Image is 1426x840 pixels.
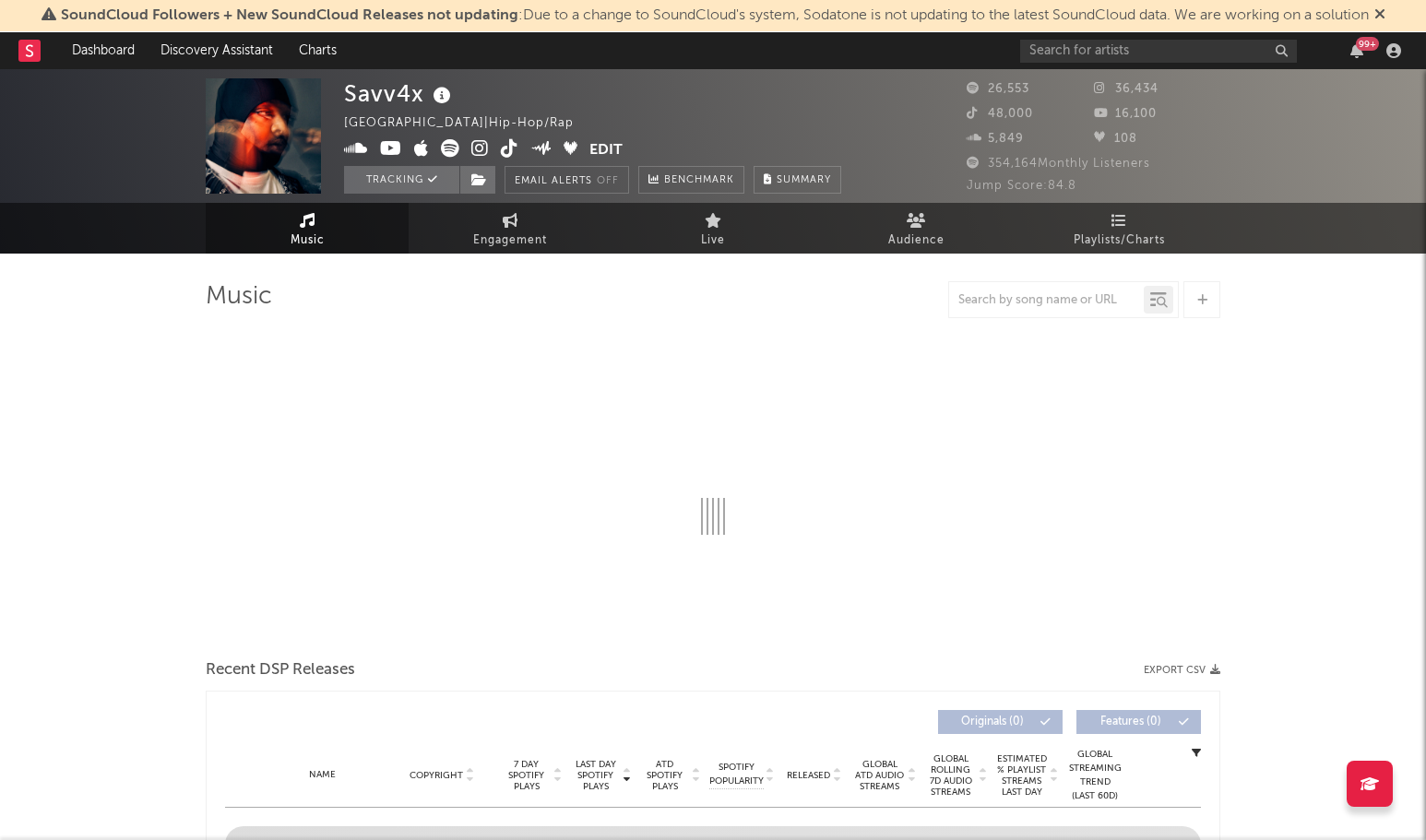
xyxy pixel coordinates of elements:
em: Off [597,176,619,186]
button: Summary [754,166,841,194]
button: Originals(0) [938,710,1063,734]
span: 7 Day Spotify Plays [502,759,551,792]
span: Engagement [473,230,547,252]
a: Engagement [409,203,612,254]
a: Audience [814,203,1017,254]
span: Recent DSP Releases [206,659,355,681]
a: Benchmark [638,166,744,194]
span: Spotify Popularity [709,761,764,788]
span: Copyright [410,770,463,781]
div: 99 + [1356,37,1379,51]
div: Savv4x [344,78,456,109]
span: Jump Score: 84.8 [967,180,1076,192]
span: 16,100 [1094,108,1157,120]
span: Global ATD Audio Streams [854,759,905,792]
span: 108 [1094,133,1137,145]
input: Search for artists [1020,40,1297,63]
span: 5,849 [967,133,1024,145]
span: Estimated % Playlist Streams Last Day [996,753,1047,798]
span: 26,553 [967,83,1029,95]
button: Tracking [344,166,459,194]
span: Originals ( 0 ) [950,716,1035,728]
a: Dashboard [59,32,148,69]
span: Benchmark [664,170,734,192]
span: SoundCloud Followers + New SoundCloud Releases not updating [61,8,518,23]
span: Global Rolling 7D Audio Streams [925,753,976,798]
span: 36,434 [1094,83,1159,95]
input: Search by song name or URL [949,293,1144,308]
a: Music [206,203,409,254]
span: ATD Spotify Plays [640,759,689,792]
a: Discovery Assistant [148,32,286,69]
div: [GEOGRAPHIC_DATA] | Hip-Hop/Rap [344,112,595,135]
a: Playlists/Charts [1017,203,1220,254]
button: Edit [589,139,623,162]
span: 354,164 Monthly Listeners [967,158,1150,170]
span: Dismiss [1374,8,1385,23]
span: Summary [777,175,831,185]
div: Name [262,768,383,782]
a: Charts [286,32,350,69]
button: 99+ [1350,43,1363,58]
span: Released [787,770,830,781]
span: Live [701,230,725,252]
span: Audience [888,230,945,252]
span: : Due to a change to SoundCloud's system, Sodatone is not updating to the latest SoundCloud data.... [61,8,1369,23]
div: Global Streaming Trend (Last 60D) [1067,748,1123,803]
span: Playlists/Charts [1074,230,1165,252]
span: Last Day Spotify Plays [571,759,620,792]
button: Features(0) [1076,710,1201,734]
a: Live [612,203,814,254]
span: Music [291,230,325,252]
span: 48,000 [967,108,1033,120]
button: Email AlertsOff [505,166,629,194]
button: Export CSV [1144,665,1220,676]
span: Features ( 0 ) [1088,716,1173,728]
